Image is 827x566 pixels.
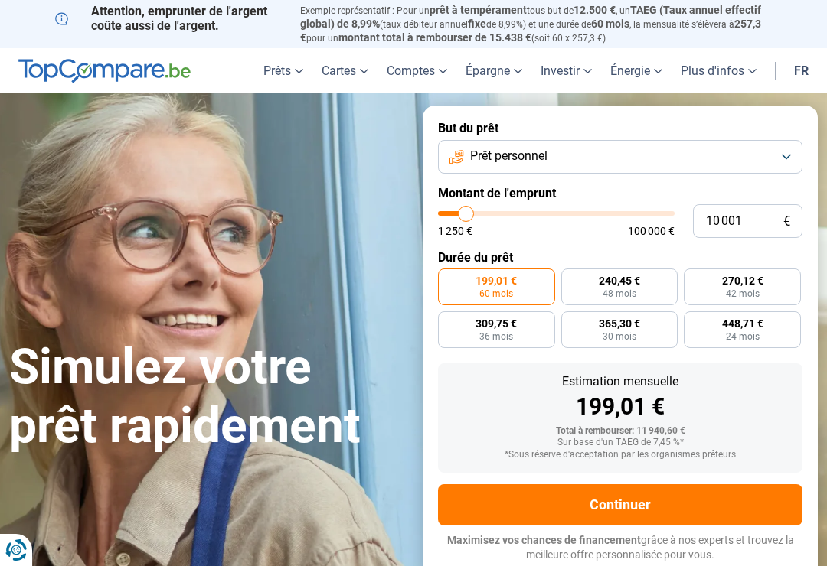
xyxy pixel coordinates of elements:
[599,275,640,286] span: 240,45 €
[300,4,772,44] p: Exemple représentatif : Pour un tous but de , un (taux débiteur annuel de 8,99%) et une durée de ...
[450,395,790,418] div: 199,01 €
[254,48,312,93] a: Prêts
[601,48,672,93] a: Énergie
[479,332,513,341] span: 36 mois
[55,4,282,33] p: Attention, emprunter de l'argent coûte aussi de l'argent.
[450,450,790,460] div: *Sous réserve d'acceptation par les organismes prêteurs
[591,18,629,30] span: 60 mois
[574,4,616,16] span: 12.500 €
[476,275,517,286] span: 199,01 €
[450,426,790,437] div: Total à rembourser: 11 940,60 €
[438,533,802,563] p: grâce à nos experts et trouvez la meilleure offre personnalisée pour vous.
[468,18,486,30] span: fixe
[450,376,790,388] div: Estimation mensuelle
[722,318,763,329] span: 448,71 €
[672,48,766,93] a: Plus d'infos
[456,48,531,93] a: Épargne
[430,4,527,16] span: prêt à tempérament
[603,289,636,298] span: 48 mois
[726,289,760,298] span: 42 mois
[722,275,763,286] span: 270,12 €
[479,289,513,298] span: 60 mois
[312,48,378,93] a: Cartes
[726,332,760,341] span: 24 mois
[438,186,802,200] label: Montant de l'emprunt
[603,332,636,341] span: 30 mois
[300,4,761,30] span: TAEG (Taux annuel effectif global) de 8,99%
[438,121,802,135] label: But du prêt
[438,484,802,525] button: Continuer
[447,534,641,546] span: Maximisez vos chances de financement
[438,140,802,174] button: Prêt personnel
[9,338,404,456] h1: Simulez votre prêt rapidement
[338,31,531,44] span: montant total à rembourser de 15.438 €
[378,48,456,93] a: Comptes
[599,318,640,329] span: 365,30 €
[476,318,517,329] span: 309,75 €
[470,148,548,164] span: Prêt personnel
[438,226,472,236] span: 1 250 €
[300,18,761,44] span: 257,3 €
[18,59,191,83] img: TopCompare
[531,48,601,93] a: Investir
[628,226,675,236] span: 100 000 €
[783,215,790,228] span: €
[450,438,790,448] div: Sur base d'un TAEG de 7,45 %*
[438,250,802,265] label: Durée du prêt
[785,48,818,93] a: fr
